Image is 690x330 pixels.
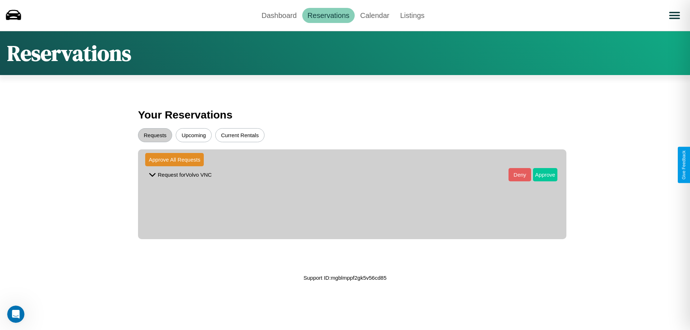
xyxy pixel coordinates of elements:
button: Approve All Requests [145,153,204,166]
iframe: Intercom live chat [7,306,24,323]
div: Give Feedback [681,150,686,180]
button: Current Rentals [215,128,264,142]
p: Support ID: mgblmppf2gk5v56cd85 [304,273,387,283]
button: Requests [138,128,172,142]
button: Open menu [664,5,685,25]
h3: Your Reservations [138,105,552,125]
a: Listings [395,8,430,23]
a: Calendar [355,8,395,23]
a: Reservations [302,8,355,23]
button: Deny [509,168,531,181]
a: Dashboard [256,8,302,23]
button: Upcoming [176,128,212,142]
h1: Reservations [7,38,131,68]
button: Approve [533,168,557,181]
p: Request for Volvo VNC [158,170,212,180]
